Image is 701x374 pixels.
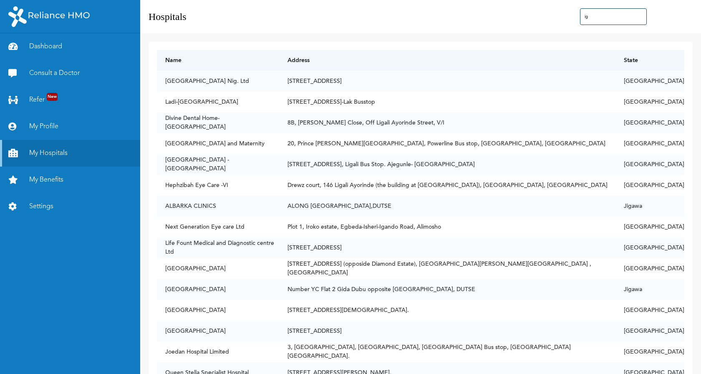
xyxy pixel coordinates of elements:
[615,300,684,321] td: [GEOGRAPHIC_DATA]
[157,175,279,196] td: Hephzibah Eye Care -VI
[279,258,615,279] td: [STREET_ADDRESS] (opposide Diamond Estate), [GEOGRAPHIC_DATA][PERSON_NAME][GEOGRAPHIC_DATA] ,[GEO...
[279,237,615,258] td: [STREET_ADDRESS]
[615,50,684,71] th: State
[157,300,279,321] td: [GEOGRAPHIC_DATA]
[279,321,615,342] td: [STREET_ADDRESS]
[8,6,90,27] img: RelianceHMO's Logo
[615,342,684,362] td: [GEOGRAPHIC_DATA]
[615,92,684,112] td: [GEOGRAPHIC_DATA]
[279,196,615,217] td: ALONG [GEOGRAPHIC_DATA],DUTSE
[157,237,279,258] td: Life Fount Medical and Diagnostic centre Ltd
[279,217,615,237] td: Plot 1, Iroko estate, Egbeda-Isheri-Igando Road, Alimosho
[615,175,684,196] td: [GEOGRAPHIC_DATA]
[157,112,279,133] td: Divine Dental Home- [GEOGRAPHIC_DATA]
[13,13,20,20] img: logo_orange.svg
[279,112,615,133] td: 8B, [PERSON_NAME] Close, Off Ligali Ayorinde Street, V/I
[13,22,20,28] img: website_grey.svg
[615,321,684,342] td: [GEOGRAPHIC_DATA]
[157,258,279,279] td: [GEOGRAPHIC_DATA]
[157,196,279,217] td: ALBARKA CLINICS
[157,50,279,71] th: Name
[157,279,279,300] td: [GEOGRAPHIC_DATA]
[615,217,684,237] td: [GEOGRAPHIC_DATA]
[279,154,615,175] td: [STREET_ADDRESS], Ligali Bus Stop. Ajegunle- [GEOGRAPHIC_DATA]
[83,48,90,55] img: tab_keywords_by_traffic_grey.svg
[615,237,684,258] td: [GEOGRAPHIC_DATA]
[157,133,279,154] td: [GEOGRAPHIC_DATA] and Maternity
[157,342,279,362] td: Joedan Hospital Limited
[149,9,187,24] h2: Hospitals
[22,22,92,28] div: Domain: [DOMAIN_NAME]
[279,50,615,71] th: Address
[92,49,141,55] div: Keywords by Traffic
[615,133,684,154] td: [GEOGRAPHIC_DATA]
[615,112,684,133] td: [GEOGRAPHIC_DATA]
[279,92,615,112] td: [STREET_ADDRESS]-Lak Busstop
[615,71,684,92] td: [GEOGRAPHIC_DATA]
[615,258,684,279] td: [GEOGRAPHIC_DATA]
[279,342,615,362] td: 3, [GEOGRAPHIC_DATA], [GEOGRAPHIC_DATA], [GEOGRAPHIC_DATA] Bus stop, [GEOGRAPHIC_DATA] [GEOGRAPHI...
[157,321,279,342] td: [GEOGRAPHIC_DATA]
[279,133,615,154] td: 20, Prince [PERSON_NAME][GEOGRAPHIC_DATA], Powerline Bus stop, [GEOGRAPHIC_DATA], [GEOGRAPHIC_DATA]
[157,217,279,237] td: Next Generation Eye care Ltd
[157,154,279,175] td: [GEOGRAPHIC_DATA] - [GEOGRAPHIC_DATA]
[279,300,615,321] td: [STREET_ADDRESS][DEMOGRAPHIC_DATA].
[23,48,29,55] img: tab_domain_overview_orange.svg
[157,92,279,112] td: Ladi-[GEOGRAPHIC_DATA]
[47,93,58,101] span: New
[615,196,684,217] td: Jigawa
[32,49,75,55] div: Domain Overview
[279,175,615,196] td: Drewz court, 146 Ligali Ayorinde (the building at [GEOGRAPHIC_DATA]), [GEOGRAPHIC_DATA], [GEOGRAP...
[157,71,279,92] td: [GEOGRAPHIC_DATA] Nig. Ltd
[279,71,615,92] td: [STREET_ADDRESS]
[615,279,684,300] td: Jigawa
[580,8,647,25] input: Search Hospitals...
[615,154,684,175] td: [GEOGRAPHIC_DATA]
[279,279,615,300] td: Number YC Flat 2 Gida Dubu opposite [GEOGRAPHIC_DATA], DUTSE
[23,13,41,20] div: v 4.0.25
